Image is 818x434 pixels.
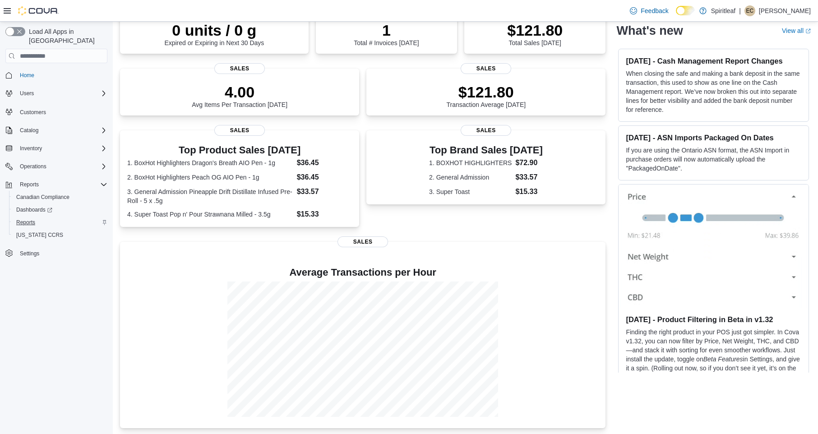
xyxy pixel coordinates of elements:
[2,142,111,155] button: Inventory
[164,21,264,39] p: 0 units / 0 g
[739,5,741,16] p: |
[214,63,265,74] span: Sales
[626,56,801,65] h3: [DATE] - Cash Management Report Changes
[214,125,265,136] span: Sales
[2,178,111,191] button: Reports
[676,15,676,16] span: Dark Mode
[429,187,512,196] dt: 3. Super Toast
[515,172,543,183] dd: $33.57
[461,125,511,136] span: Sales
[297,172,352,183] dd: $36.45
[626,315,801,324] h3: [DATE] - Product Filtering in Beta in v1.32
[337,236,388,247] span: Sales
[192,83,287,101] p: 4.00
[9,203,111,216] a: Dashboards
[13,204,107,215] span: Dashboards
[461,63,511,74] span: Sales
[16,179,42,190] button: Reports
[20,127,38,134] span: Catalog
[16,125,107,136] span: Catalog
[429,145,543,156] h3: Top Brand Sales [DATE]
[2,124,111,137] button: Catalog
[16,248,43,259] a: Settings
[13,217,107,228] span: Reports
[515,157,543,168] dd: $72.90
[676,6,695,15] input: Dark Mode
[192,83,287,108] div: Avg Items Per Transaction [DATE]
[297,157,352,168] dd: $36.45
[127,267,598,278] h4: Average Transactions per Hour
[25,27,107,45] span: Load All Apps in [GEOGRAPHIC_DATA]
[9,191,111,203] button: Canadian Compliance
[16,106,107,117] span: Customers
[20,250,39,257] span: Settings
[9,216,111,229] button: Reports
[16,143,107,154] span: Inventory
[13,230,67,240] a: [US_STATE] CCRS
[297,209,352,220] dd: $15.33
[429,173,512,182] dt: 2. General Admission
[127,210,293,219] dt: 4. Super Toast Pop n' Pour Strawnana Milled - 3.5g
[16,125,42,136] button: Catalog
[20,181,39,188] span: Reports
[703,356,743,363] em: Beta Features
[2,69,111,82] button: Home
[16,179,107,190] span: Reports
[16,206,52,213] span: Dashboards
[507,21,563,46] div: Total Sales [DATE]
[759,5,811,16] p: [PERSON_NAME]
[5,65,107,283] nav: Complex example
[626,146,801,173] p: If you are using the Ontario ASN format, the ASN Import in purchase orders will now automatically...
[9,229,111,241] button: [US_STATE] CCRS
[2,105,111,118] button: Customers
[13,192,107,203] span: Canadian Compliance
[16,88,107,99] span: Users
[13,192,73,203] a: Canadian Compliance
[354,21,419,39] p: 1
[20,72,34,79] span: Home
[626,133,801,142] h3: [DATE] - ASN Imports Packaged On Dates
[16,161,107,172] span: Operations
[507,21,563,39] p: $121.80
[616,23,683,38] h2: What's new
[744,5,755,16] div: Eric C
[782,27,811,34] a: View allExternal link
[626,328,801,382] p: Finding the right product in your POS just got simpler. In Cova v1.32, you can now filter by Pric...
[16,143,46,154] button: Inventory
[127,173,293,182] dt: 2. BoxHot Highlighters Peach OG AIO Pen - 1g
[805,28,811,34] svg: External link
[16,70,38,81] a: Home
[16,194,69,201] span: Canadian Compliance
[447,83,526,108] div: Transaction Average [DATE]
[16,248,107,259] span: Settings
[13,217,39,228] a: Reports
[626,2,672,20] a: Feedback
[13,230,107,240] span: Washington CCRS
[20,163,46,170] span: Operations
[127,158,293,167] dt: 1. BoxHot Highlighters Dragon's Breath AIO Pen - 1g
[297,186,352,197] dd: $33.57
[20,145,42,152] span: Inventory
[164,21,264,46] div: Expired or Expiring in Next 30 Days
[515,186,543,197] dd: $15.33
[13,204,56,215] a: Dashboards
[641,6,668,15] span: Feedback
[20,109,46,116] span: Customers
[429,158,512,167] dt: 1. BOXHOT HIGHLIGHTERS
[746,5,754,16] span: EC
[2,87,111,100] button: Users
[16,231,63,239] span: [US_STATE] CCRS
[18,6,59,15] img: Cova
[127,145,352,156] h3: Top Product Sales [DATE]
[626,69,801,114] p: When closing the safe and making a bank deposit in the same transaction, this used to show as one...
[16,69,107,81] span: Home
[711,5,735,16] p: Spiritleaf
[16,219,35,226] span: Reports
[16,107,50,118] a: Customers
[447,83,526,101] p: $121.80
[127,187,293,205] dt: 3. General Admission Pineapple Drift Distillate Infused Pre-Roll - 5 x .5g
[16,161,50,172] button: Operations
[2,160,111,173] button: Operations
[354,21,419,46] div: Total # Invoices [DATE]
[2,247,111,260] button: Settings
